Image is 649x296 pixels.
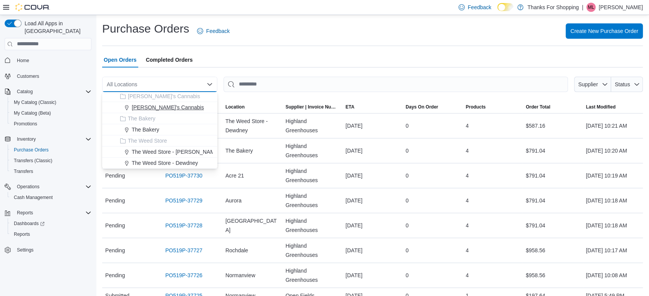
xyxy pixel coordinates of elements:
[566,23,643,39] button: Create New Purchase Order
[583,168,643,183] div: [DATE] 10:19 AM
[583,143,643,158] div: [DATE] 10:20 AM
[466,196,469,205] span: 4
[14,99,56,105] span: My Catalog (Classic)
[225,246,248,255] span: Rochdale
[406,246,409,255] span: 0
[165,221,202,230] a: PO519P-37728
[14,56,32,65] a: Home
[615,81,630,87] span: Status
[102,113,217,124] button: The Bakery
[132,148,276,156] span: The Weed Store - [PERSON_NAME][GEOGRAPHIC_DATA]
[583,218,643,233] div: [DATE] 10:18 AM
[343,101,402,113] button: ETA
[14,231,30,237] span: Reports
[225,104,245,110] span: Location
[346,104,354,110] span: ETA
[11,230,91,239] span: Reports
[11,109,54,118] a: My Catalog (Beta)
[11,193,56,202] a: Cash Management
[570,27,638,35] span: Create New Purchase Order
[105,196,125,205] span: Pending
[14,245,36,255] a: Settings
[225,271,255,280] span: Normanview
[406,271,409,280] span: 0
[2,134,94,145] button: Inventory
[225,171,244,180] span: Acre 21
[128,92,200,100] span: [PERSON_NAME]'s Cannabis
[194,23,233,39] a: Feedback
[105,271,125,280] span: Pending
[2,55,94,66] button: Home
[14,182,91,191] span: Operations
[14,135,91,144] span: Inventory
[14,208,36,217] button: Reports
[102,146,217,158] button: The Weed Store - [PERSON_NAME][GEOGRAPHIC_DATA]
[2,181,94,192] button: Operations
[225,196,242,205] span: Aurora
[14,72,42,81] a: Customers
[497,3,513,11] input: Dark Mode
[527,3,579,12] p: Thanks For Shopping
[14,87,91,96] span: Catalog
[406,221,409,230] span: 0
[466,104,486,110] span: Products
[583,193,643,208] div: [DATE] 10:18 AM
[523,243,583,258] div: $958.56
[11,219,48,228] a: Dashboards
[11,156,91,165] span: Transfers (Classic)
[11,219,91,228] span: Dashboards
[11,98,91,107] span: My Catalog (Classic)
[17,247,33,253] span: Settings
[523,268,583,283] div: $958.56
[583,101,643,113] button: Last Modified
[2,207,94,218] button: Reports
[343,218,402,233] div: [DATE]
[466,271,469,280] span: 4
[225,146,253,155] span: The Bakery
[466,221,469,230] span: 4
[343,168,402,183] div: [DATE]
[225,117,279,135] span: The Weed Store - Dewdney
[11,167,91,176] span: Transfers
[11,145,52,155] a: Purchase Orders
[14,110,51,116] span: My Catalog (Beta)
[128,115,156,122] span: The Bakery
[466,121,469,130] span: 4
[11,167,36,176] a: Transfers
[14,168,33,174] span: Transfers
[282,188,342,213] div: Highland Greenhouses
[468,3,491,11] span: Feedback
[586,3,596,12] div: Marc Lagace
[574,77,611,92] button: Supplier
[583,118,643,133] div: [DATE] 10:21 AM
[102,21,189,36] h1: Purchase Orders
[14,194,53,201] span: Cash Management
[526,104,550,110] span: Order Total
[132,104,204,111] span: [PERSON_NAME]'s Cannabis
[128,137,167,145] span: The Weed Store
[8,118,94,129] button: Promotions
[586,104,616,110] span: Last Modified
[165,271,202,280] a: PO519P-37726
[8,155,94,166] button: Transfers (Classic)
[2,71,94,82] button: Customers
[282,101,342,113] button: Supplier | Invoice Number
[523,168,583,183] div: $791.04
[599,3,643,12] p: [PERSON_NAME]
[224,77,568,92] input: This is a search bar. After typing your query, hit enter to filter the results lower in the page.
[523,101,583,113] button: Order Total
[17,58,29,64] span: Home
[282,163,342,188] div: Highland Greenhouses
[17,73,39,79] span: Customers
[207,81,213,87] button: Close list of options
[165,246,202,255] a: PO519P-37727
[165,196,202,205] a: PO519P-37729
[206,27,230,35] span: Feedback
[8,218,94,229] a: Dashboards
[523,118,583,133] div: $587.16
[523,143,583,158] div: $791.04
[8,192,94,203] button: Cash Management
[17,136,36,142] span: Inventory
[222,101,282,113] button: Location
[225,216,279,235] span: [GEOGRAPHIC_DATA]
